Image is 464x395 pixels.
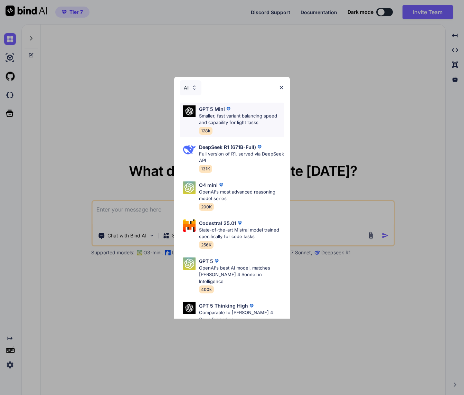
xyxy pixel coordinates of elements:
p: Smaller, fast variant balancing speed and capability for light tasks [199,113,285,126]
span: 400k [199,285,214,293]
img: Pick Models [183,143,196,156]
p: OpenAI's best AI model, matches [PERSON_NAME] 4 Sonnet in Intelligence [199,265,285,285]
img: Pick Models [183,105,196,117]
p: GPT 5 [199,257,213,265]
p: GPT 5 Mini [199,105,225,113]
span: 200K [199,203,214,211]
img: premium [225,105,232,112]
img: premium [248,302,255,309]
img: Pick Models [183,181,196,194]
p: Full version of R1, served via DeepSeek API [199,151,285,164]
p: O4 mini [199,181,218,189]
span: 256K [199,241,214,249]
img: Pick Models [183,257,196,270]
p: OpenAI's most advanced reasoning model series [199,189,285,202]
p: DeepSeek R1 (671B-Full) [199,143,256,151]
p: State-of-the-art Mistral model trained specifically for code tasks [199,227,285,240]
img: Pick Models [191,85,197,91]
p: GPT 5 Thinking High [199,302,248,309]
img: Pick Models [183,302,196,314]
div: All [180,80,201,95]
span: 128k [199,127,212,135]
p: Codestral 25.01 [199,219,236,227]
img: premium [236,219,243,226]
img: close [278,85,284,91]
p: Comparable to [PERSON_NAME] 4 Opus for coding [199,309,285,323]
img: Pick Models [183,219,196,232]
img: premium [218,181,225,188]
img: premium [213,257,220,264]
img: premium [256,143,263,150]
span: 131K [199,165,212,173]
